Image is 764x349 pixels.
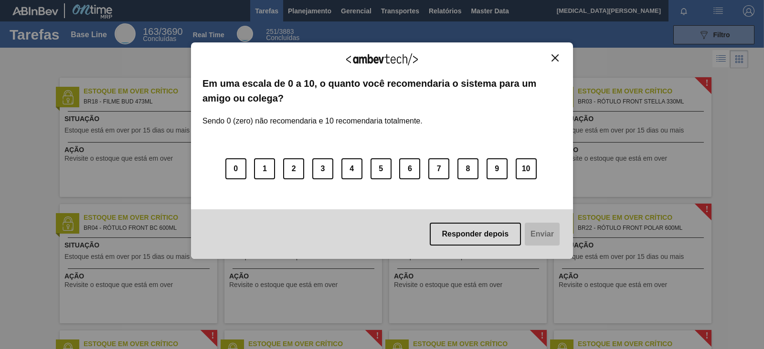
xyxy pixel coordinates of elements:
button: 10 [516,158,537,179]
button: 6 [399,158,420,179]
label: Sendo 0 (zero) não recomendaria e 10 recomendaria totalmente. [202,105,423,125]
button: 4 [341,158,362,179]
button: 2 [283,158,304,179]
button: 0 [225,158,246,179]
button: 9 [487,158,508,179]
button: Close [549,54,562,62]
button: 7 [428,158,449,179]
img: Close [552,54,559,62]
button: 5 [371,158,392,179]
button: 3 [312,158,333,179]
button: 8 [457,158,478,179]
label: Em uma escala de 0 a 10, o quanto você recomendaria o sistema para um amigo ou colega? [202,76,562,105]
button: 1 [254,158,275,179]
button: Responder depois [430,223,521,246]
img: Logo Ambevtech [346,53,418,65]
